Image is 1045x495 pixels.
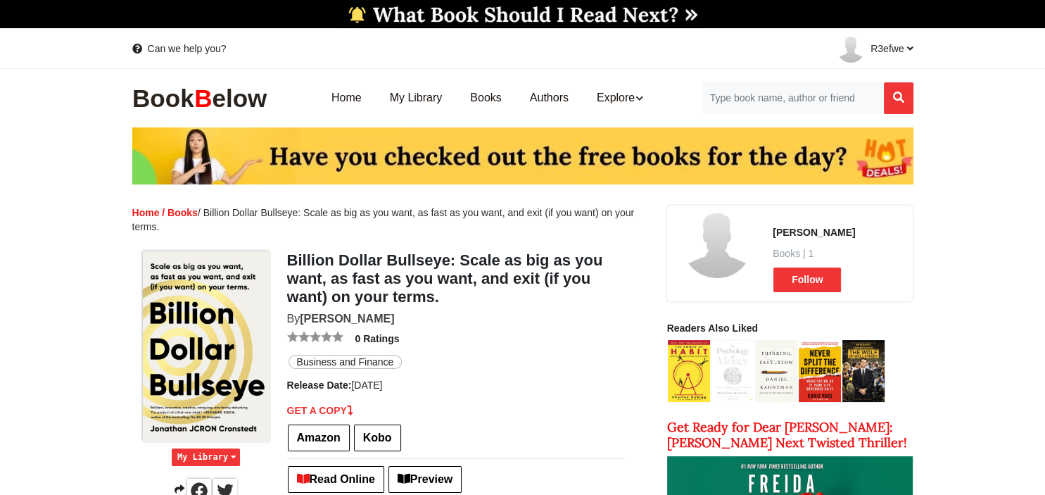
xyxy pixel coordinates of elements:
img: Jonathan Cronstedt [682,208,752,278]
img: BookBelow Logo [132,84,273,113]
img: Never Split the Difference [799,340,841,402]
span: / Billion Dollar Bullseye: Scale as big as you want, as fast as you want, and exit (if you want) ... [132,207,635,232]
a: My Library [376,76,457,120]
b: Release Date: [287,380,352,391]
span: Share on social media [175,484,184,495]
li: [DATE] [287,378,625,392]
a: 0 Ratings [355,333,399,344]
a: Can we help you? [132,42,227,56]
a: / Books [162,207,198,218]
span: Follow [773,268,841,292]
h1: Billion Dollar Bullseye: Scale as big as you want, as fast as you want, and exit (if you want) on... [287,251,625,307]
button: Search [884,82,913,114]
a: Books [456,76,515,120]
h2: By [287,312,625,325]
a: [PERSON_NAME] [300,313,394,325]
h2: Readers Also Liked [667,322,913,334]
input: Search for Books [702,82,884,114]
a: Business and Finance [289,355,403,369]
a: Home [317,76,376,120]
h2: Get Ready for Dear [PERSON_NAME]: [PERSON_NAME] Next Twisted Thriller! [667,420,913,450]
button: My Library [172,449,240,466]
a: Explore [583,76,657,120]
img: The Psychology of Money [711,340,754,402]
a: Authors [516,76,583,120]
img: Thinking, Fast and Slow [755,340,797,402]
a: Read Online [288,466,384,493]
a: Kobo [354,425,401,451]
a: Share on Twitter [213,484,237,495]
img: Todays Hot Deals [132,127,913,184]
a: Home [132,207,160,218]
img: user-default.png [837,35,865,63]
img: The Wolf of Wall Street [842,340,885,402]
span: r3efwe [870,43,913,54]
img: Billion Dollar Bullseye: Scale as big as you want, as fast as you want, and exit (if you want) on... [143,251,270,441]
a: Share on Facebook [187,484,211,495]
span: Preview [388,466,462,493]
a: r3efwe [825,29,913,68]
a: [PERSON_NAME] [773,227,855,238]
img: The Power of Habit [668,340,710,402]
a: Amazon [288,425,350,451]
p: GET A COPY [287,403,625,418]
span: Books | 1 [773,246,911,261]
